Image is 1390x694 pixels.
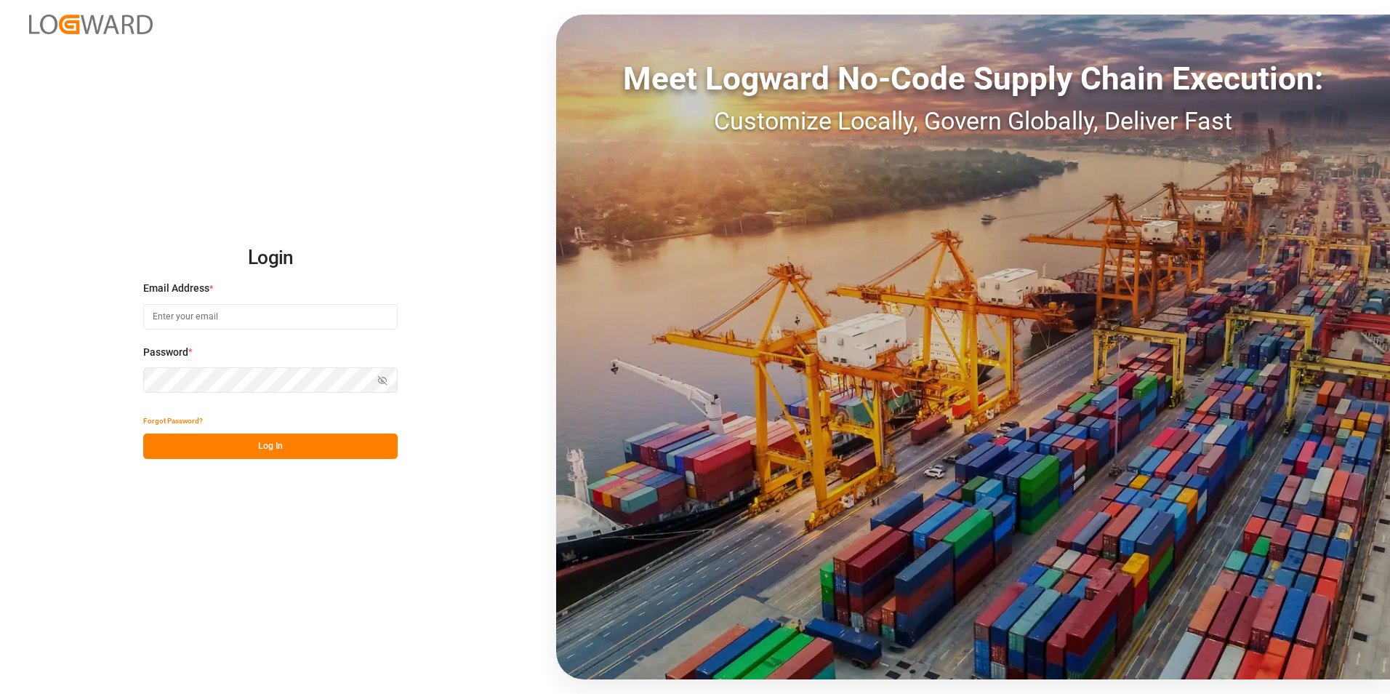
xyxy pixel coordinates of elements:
[143,345,188,360] span: Password
[143,434,398,459] button: Log In
[29,15,153,34] img: Logward_new_orange.png
[143,281,209,296] span: Email Address
[556,55,1390,103] div: Meet Logward No-Code Supply Chain Execution:
[143,408,203,434] button: Forgot Password?
[143,235,398,282] h2: Login
[556,103,1390,140] div: Customize Locally, Govern Globally, Deliver Fast
[143,304,398,330] input: Enter your email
